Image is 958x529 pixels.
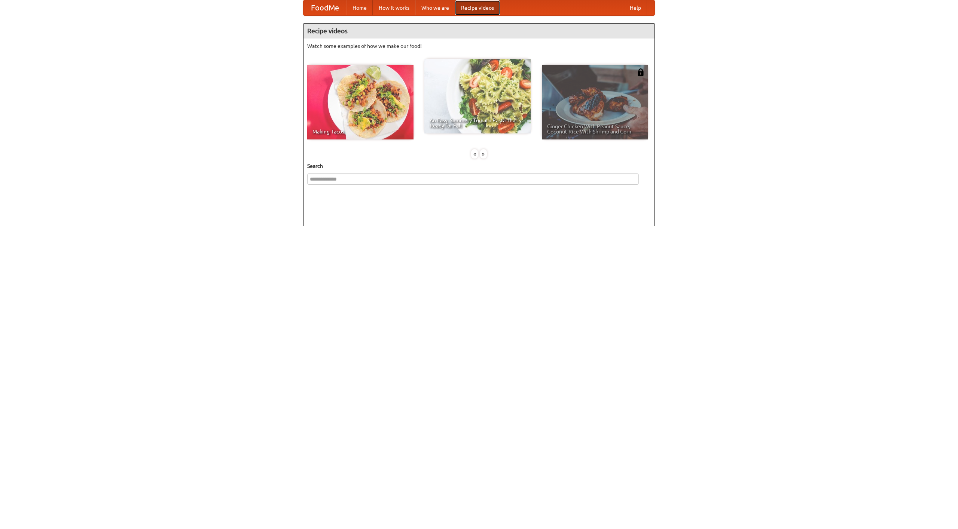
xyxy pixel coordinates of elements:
a: FoodMe [303,0,347,15]
a: Recipe videos [455,0,500,15]
p: Watch some examples of how we make our food! [307,42,651,50]
span: An Easy, Summery Tomato Pasta That's Ready for Fall [430,118,525,128]
img: 483408.png [637,68,644,76]
div: » [480,149,487,159]
a: How it works [373,0,415,15]
a: Help [624,0,647,15]
a: Making Tacos [307,65,414,139]
span: Making Tacos [312,129,408,134]
div: « [471,149,478,159]
h4: Recipe videos [303,24,655,39]
a: Who we are [415,0,455,15]
a: Home [347,0,373,15]
h5: Search [307,162,651,170]
a: An Easy, Summery Tomato Pasta That's Ready for Fall [424,59,531,133]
